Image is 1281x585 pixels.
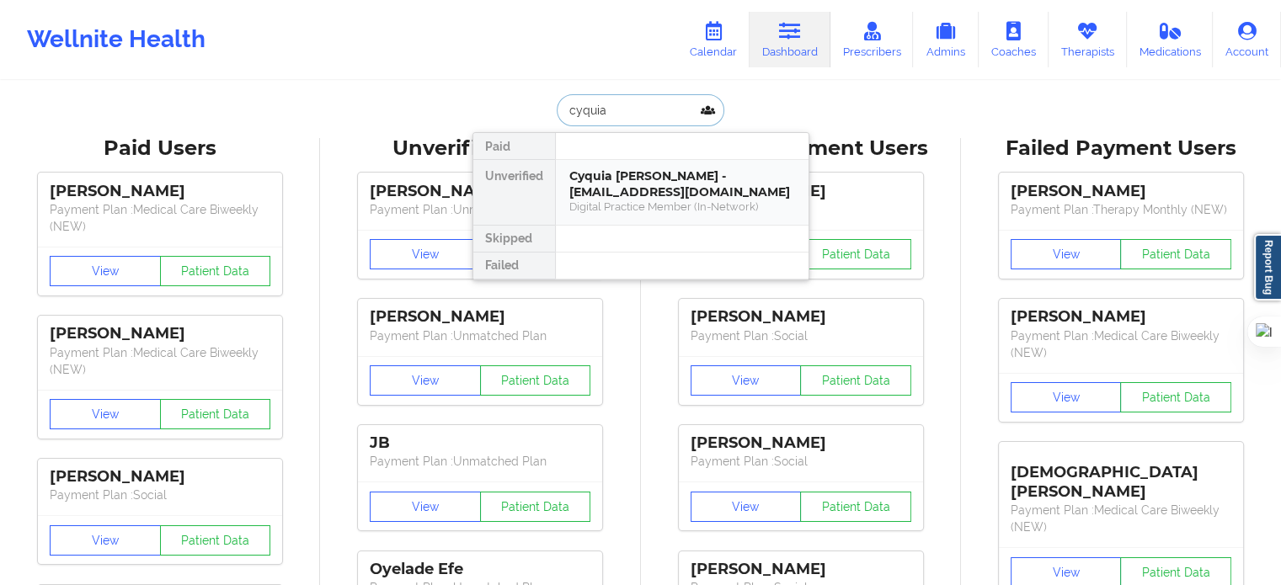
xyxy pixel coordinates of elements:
[160,525,271,556] button: Patient Data
[370,433,590,453] div: JB
[691,307,911,327] div: [PERSON_NAME]
[1120,382,1231,412] button: Patient Data
[691,560,911,579] div: [PERSON_NAME]
[979,12,1049,67] a: Coaches
[370,327,590,344] p: Payment Plan : Unmatched Plan
[370,182,590,201] div: [PERSON_NAME]
[370,453,590,470] p: Payment Plan : Unmatched Plan
[750,12,830,67] a: Dashboard
[50,467,270,487] div: [PERSON_NAME]
[12,136,308,162] div: Paid Users
[691,492,802,522] button: View
[691,453,911,470] p: Payment Plan : Social
[160,399,271,429] button: Patient Data
[1213,12,1281,67] a: Account
[1011,182,1231,201] div: [PERSON_NAME]
[1011,502,1231,535] p: Payment Plan : Medical Care Biweekly (NEW)
[50,182,270,201] div: [PERSON_NAME]
[370,307,590,327] div: [PERSON_NAME]
[50,399,161,429] button: View
[677,12,750,67] a: Calendar
[569,199,795,214] div: Digital Practice Member (In-Network)
[1011,327,1231,361] p: Payment Plan : Medical Care Biweekly (NEW)
[50,525,161,556] button: View
[473,253,555,279] div: Failed
[50,487,270,503] p: Payment Plan : Social
[50,344,270,378] p: Payment Plan : Medical Care Biweekly (NEW)
[473,226,555,253] div: Skipped
[1011,239,1122,269] button: View
[800,365,911,396] button: Patient Data
[830,12,914,67] a: Prescribers
[913,12,979,67] a: Admins
[370,201,590,218] p: Payment Plan : Unmatched Plan
[473,133,555,160] div: Paid
[473,160,555,226] div: Unverified
[691,433,911,453] div: [PERSON_NAME]
[1127,12,1214,67] a: Medications
[480,365,591,396] button: Patient Data
[1011,450,1231,502] div: [DEMOGRAPHIC_DATA][PERSON_NAME]
[800,239,911,269] button: Patient Data
[480,492,591,522] button: Patient Data
[332,136,628,162] div: Unverified Users
[691,327,911,344] p: Payment Plan : Social
[800,492,911,522] button: Patient Data
[691,365,802,396] button: View
[50,201,270,235] p: Payment Plan : Medical Care Biweekly (NEW)
[370,239,481,269] button: View
[370,365,481,396] button: View
[1254,234,1281,300] a: Report Bug
[973,136,1269,162] div: Failed Payment Users
[1011,382,1122,412] button: View
[160,256,271,286] button: Patient Data
[569,168,795,199] div: Cyquia [PERSON_NAME] - [EMAIL_ADDRESS][DOMAIN_NAME]
[1049,12,1127,67] a: Therapists
[50,256,161,286] button: View
[1011,307,1231,327] div: [PERSON_NAME]
[370,492,481,522] button: View
[50,324,270,343] div: [PERSON_NAME]
[370,560,590,579] div: Oyelade Efe
[1011,201,1231,218] p: Payment Plan : Therapy Monthly (NEW)
[1120,239,1231,269] button: Patient Data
